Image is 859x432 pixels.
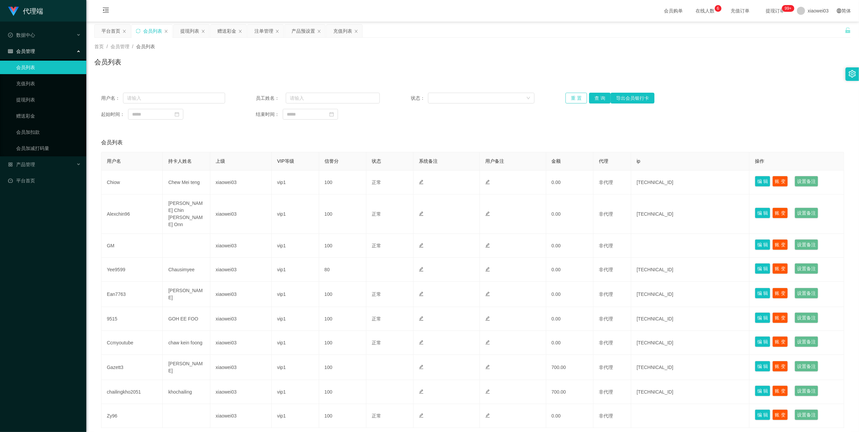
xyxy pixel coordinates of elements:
i: 图标: edit [485,365,490,369]
span: / [132,44,133,49]
td: xiaowei03 [210,355,272,380]
span: 状态 [372,158,381,164]
span: 会员管理 [111,44,129,49]
td: xiaowei03 [210,194,272,234]
td: xiaowei03 [210,380,272,404]
i: 图标: table [8,49,13,54]
span: 非代理 [599,291,613,297]
span: 非代理 [599,365,613,370]
i: 图标: edit [485,340,490,345]
i: 图标: close [201,29,205,33]
i: 图标: calendar [329,112,334,117]
td: 100 [319,234,366,258]
button: 编 辑 [755,385,770,396]
i: 图标: unlock [845,27,851,33]
td: 9515 [101,307,163,331]
span: 正常 [372,180,381,185]
i: 图标: edit [485,180,490,184]
div: 产品预设置 [292,25,315,37]
sup: 1203 [782,5,794,12]
td: 100 [319,404,366,428]
i: 图标: down [526,96,530,101]
td: vip1 [272,194,319,234]
i: 图标: global [837,8,841,13]
span: 操作 [755,158,764,164]
td: khochailing [163,380,210,404]
td: vip1 [272,331,319,355]
span: 正常 [372,291,381,297]
td: Alexchin96 [101,194,163,234]
div: 充值列表 [333,25,352,37]
span: 代理 [599,158,608,164]
td: 0.00 [546,404,593,428]
span: 首页 [94,44,104,49]
td: [TECHNICAL_ID] [631,258,749,282]
td: xiaowei03 [210,258,272,282]
button: 设置备注 [795,312,818,323]
i: 图标: edit [485,413,490,418]
div: 赠送彩金 [217,25,236,37]
button: 设置备注 [795,336,818,347]
a: 代理端 [8,8,43,13]
td: Ccmyoutube [101,331,163,355]
td: 0.00 [546,331,593,355]
td: xiaowei03 [210,171,272,194]
td: 100 [319,171,366,194]
td: vip1 [272,380,319,404]
span: 非代理 [599,243,613,248]
td: chailingkho2051 [101,380,163,404]
span: 状态： [411,95,428,102]
td: 700.00 [546,355,593,380]
button: 编 辑 [755,208,770,218]
button: 查 询 [589,93,611,103]
td: vip1 [272,355,319,380]
a: 提现列表 [16,93,81,106]
a: 会员加扣款 [16,125,81,139]
td: [TECHNICAL_ID] [631,171,749,194]
span: 提现订单 [763,8,788,13]
button: 设置备注 [795,409,818,420]
span: 在线人数 [693,8,718,13]
td: [PERSON_NAME] [163,355,210,380]
span: 起始时间： [101,111,128,118]
i: 图标: edit [419,180,424,184]
td: xiaowei03 [210,282,272,307]
i: 图标: setting [849,70,856,78]
button: 账 变 [772,208,788,218]
span: 非代理 [599,267,613,272]
span: 正常 [372,316,381,321]
span: 金额 [552,158,561,164]
i: 图标: edit [419,365,424,369]
a: 会员列表 [16,61,81,74]
i: 图标: edit [485,243,490,248]
i: 图标: edit [419,413,424,418]
td: [TECHNICAL_ID] [631,307,749,331]
input: 请输入 [286,93,380,103]
span: 非代理 [599,316,613,321]
button: 账 变 [772,288,788,299]
i: 图标: edit [419,243,424,248]
div: 提现列表 [180,25,199,37]
button: 设置备注 [795,208,818,218]
a: 会员加减打码量 [16,142,81,155]
td: [TECHNICAL_ID] [631,282,749,307]
span: 员工姓名： [256,95,286,102]
span: 正常 [372,211,381,217]
button: 编 辑 [755,312,770,323]
button: 导出会员银行卡 [611,93,654,103]
td: Ean7763 [101,282,163,307]
span: 非代理 [599,211,613,217]
span: ip [637,158,640,164]
td: 80 [319,258,366,282]
i: 图标: edit [419,389,424,394]
span: 正常 [372,413,381,419]
button: 账 变 [772,409,788,420]
td: 0.00 [546,171,593,194]
button: 编 辑 [755,239,770,250]
div: 注单管理 [254,25,273,37]
td: vip1 [272,234,319,258]
i: 图标: close [164,29,168,33]
button: 重 置 [565,93,587,103]
i: 图标: close [354,29,358,33]
span: VIP等级 [277,158,294,164]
